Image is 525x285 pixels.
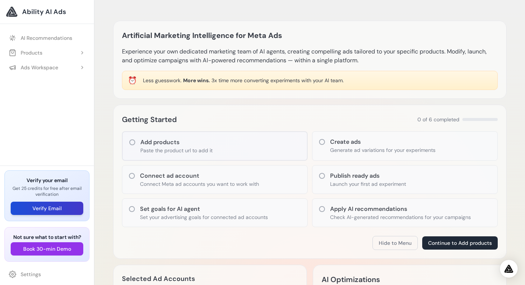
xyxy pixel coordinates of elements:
[372,236,418,250] button: Hide to Menu
[22,7,66,17] span: Ability AI Ads
[9,64,58,71] div: Ads Workspace
[9,49,42,56] div: Products
[6,6,88,18] a: Ability AI Ads
[4,61,90,74] button: Ads Workspace
[4,31,90,45] a: AI Recommendations
[4,268,90,281] a: Settings
[500,260,518,278] div: Open Intercom Messenger
[183,77,210,84] span: More wins.
[11,185,83,197] p: Get 25 credits for free after email verification
[330,171,406,180] h3: Publish ready ads
[143,77,182,84] span: Less guesswork.
[211,77,344,84] span: 3x time more converting experiments with your AI team.
[140,147,213,154] p: Paste the product url to add it
[122,274,298,284] h2: Selected Ad Accounts
[140,171,259,180] h3: Connect ad account
[330,180,406,188] p: Launch your first ad experiment
[122,114,177,125] h2: Getting Started
[11,177,83,184] h3: Verify your email
[122,29,282,41] h1: Artificial Marketing Intelligence for Meta Ads
[140,180,259,188] p: Connect Meta ad accounts you want to work with
[140,213,268,221] p: Set your advertising goals for connected ad accounts
[11,202,83,215] button: Verify Email
[330,146,435,154] p: Generate ad variations for your experiments
[330,138,435,146] h3: Create ads
[330,205,471,213] h3: Apply AI recommendations
[11,233,83,241] h3: Not sure what to start with?
[417,116,459,123] span: 0 of 6 completed
[330,213,471,221] p: Check AI-generated recommendations for your campaigns
[140,138,213,147] h3: Add products
[140,205,268,213] h3: Set goals for AI agent
[122,47,498,65] p: Experience your own dedicated marketing team of AI agents, creating compelling ads tailored to yo...
[11,242,83,256] button: Book 30-min Demo
[422,236,498,250] button: Continue to Add products
[128,75,137,86] div: ⏰
[4,46,90,59] button: Products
